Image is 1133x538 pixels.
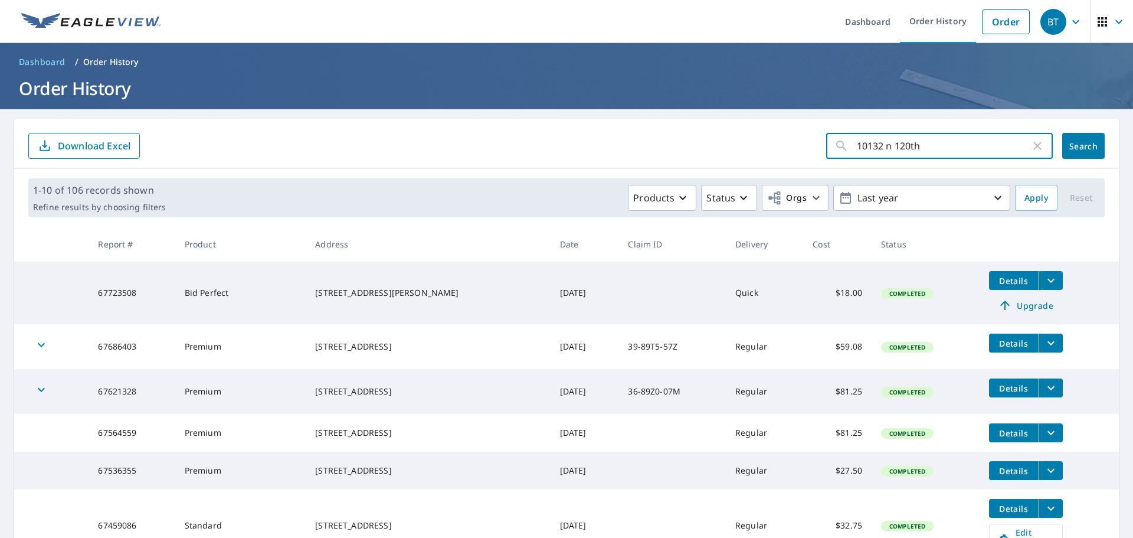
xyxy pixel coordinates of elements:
td: 39-89T5-57Z [618,324,726,369]
span: Apply [1024,191,1048,206]
td: Regular [726,452,803,490]
td: Regular [726,414,803,452]
td: [DATE] [551,414,619,452]
div: [STREET_ADDRESS] [315,427,541,439]
span: Details [996,465,1032,477]
button: detailsBtn-67723508 [989,271,1039,290]
th: Report # [89,227,175,262]
th: Claim ID [618,227,726,262]
span: Completed [882,343,932,351]
button: Download Excel [28,133,140,159]
button: Products [628,185,696,211]
a: Dashboard [14,53,70,71]
td: 67621328 [89,369,175,414]
input: Address, Report #, Claim ID, etc. [857,129,1030,162]
button: detailsBtn-67536355 [989,461,1039,480]
span: Completed [882,289,932,298]
div: [STREET_ADDRESS][PERSON_NAME] [315,287,541,299]
button: filesDropdownBtn-67536355 [1039,461,1063,480]
th: Date [551,227,619,262]
p: Order History [83,56,139,68]
th: Product [175,227,306,262]
h1: Order History [14,76,1119,100]
td: 67564559 [89,414,175,452]
p: Refine results by choosing filters [33,202,166,213]
span: Upgrade [996,298,1056,312]
td: Premium [175,324,306,369]
p: Products [633,191,674,205]
button: filesDropdownBtn-67564559 [1039,423,1063,442]
td: Premium [175,452,306,490]
td: $81.25 [803,414,872,452]
button: filesDropdownBtn-67621328 [1039,379,1063,397]
td: Bid Perfect [175,262,306,324]
button: Status [701,185,757,211]
td: $81.25 [803,369,872,414]
td: Premium [175,414,306,452]
span: Completed [882,429,932,438]
span: Completed [882,467,932,475]
span: Completed [882,388,932,396]
span: Orgs [767,191,807,206]
a: Order [982,9,1030,34]
div: [STREET_ADDRESS] [315,386,541,397]
div: BT [1040,9,1066,35]
img: EV Logo [21,13,161,31]
button: filesDropdownBtn-67459086 [1039,499,1063,518]
span: Search [1072,141,1095,152]
td: 67686403 [89,324,175,369]
button: filesDropdownBtn-67686403 [1039,334,1063,353]
button: detailsBtn-67686403 [989,334,1039,353]
span: Details [996,275,1032,286]
p: 1-10 of 106 records shown [33,183,166,197]
p: Status [706,191,735,205]
div: [STREET_ADDRESS] [315,465,541,477]
button: detailsBtn-67564559 [989,423,1039,442]
button: Last year [833,185,1010,211]
p: Last year [853,188,991,208]
td: [DATE] [551,324,619,369]
div: [STREET_ADDRESS] [315,520,541,532]
button: Search [1062,133,1105,159]
span: Details [996,428,1032,439]
span: Details [996,503,1032,514]
th: Delivery [726,227,803,262]
th: Cost [803,227,872,262]
td: $18.00 [803,262,872,324]
span: Details [996,383,1032,394]
td: $59.08 [803,324,872,369]
td: [DATE] [551,452,619,490]
td: Quick [726,262,803,324]
td: 67536355 [89,452,175,490]
td: 67723508 [89,262,175,324]
nav: breadcrumb [14,53,1119,71]
button: Orgs [762,185,829,211]
span: Details [996,338,1032,349]
button: filesDropdownBtn-67723508 [1039,271,1063,290]
td: [DATE] [551,262,619,324]
th: Address [306,227,550,262]
div: [STREET_ADDRESS] [315,341,541,353]
td: [DATE] [551,369,619,414]
a: Upgrade [989,296,1063,315]
td: Premium [175,369,306,414]
span: Completed [882,522,932,530]
td: Regular [726,324,803,369]
th: Status [872,227,980,262]
td: 36-89Z0-07M [618,369,726,414]
p: Download Excel [58,139,130,152]
button: Apply [1015,185,1057,211]
li: / [75,55,78,69]
td: $27.50 [803,452,872,490]
button: detailsBtn-67621328 [989,379,1039,397]
span: Dashboard [19,56,66,68]
td: Regular [726,369,803,414]
button: detailsBtn-67459086 [989,499,1039,518]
